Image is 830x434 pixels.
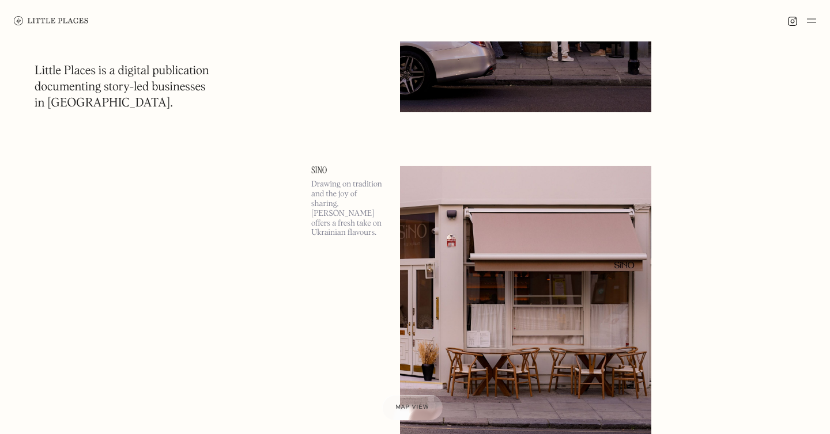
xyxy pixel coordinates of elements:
[382,395,443,420] a: Map view
[311,166,386,175] a: Sino
[396,404,429,410] span: Map view
[35,63,209,112] h1: Little Places is a digital publication documenting story-led businesses in [GEOGRAPHIC_DATA].
[311,180,386,238] p: Drawing on tradition and the joy of sharing, [PERSON_NAME] offers a fresh take on Ukrainian flavo...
